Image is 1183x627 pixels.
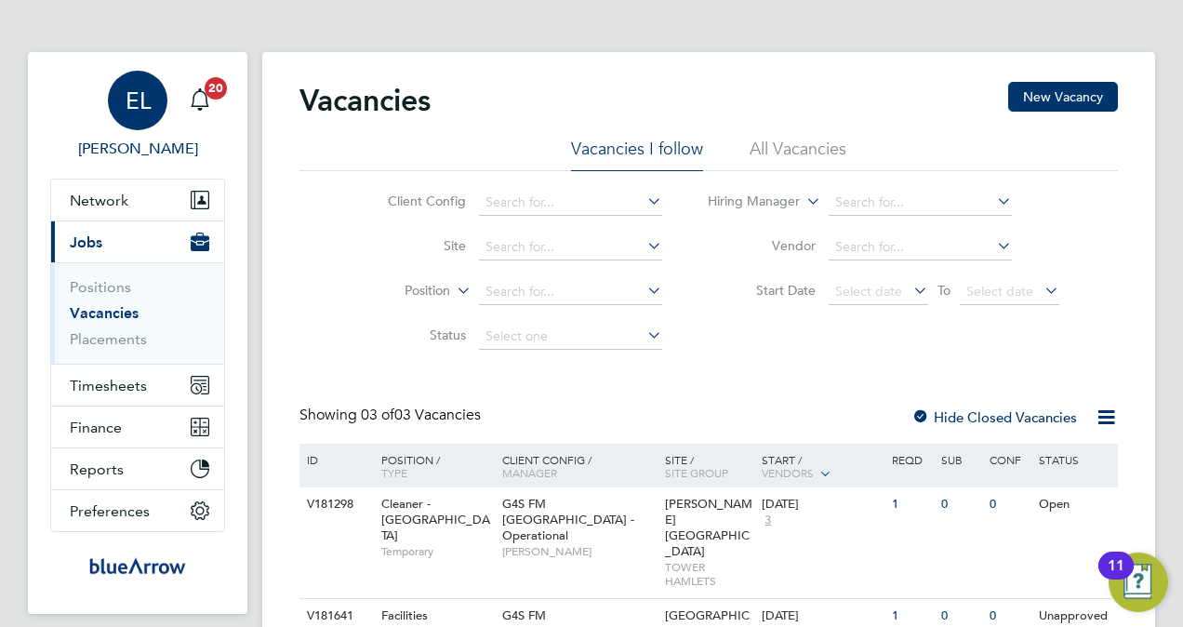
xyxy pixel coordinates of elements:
[51,180,224,220] button: Network
[343,282,450,300] label: Position
[660,444,758,488] div: Site /
[302,444,367,475] div: ID
[51,221,224,262] button: Jobs
[762,497,883,513] div: [DATE]
[762,513,774,528] span: 3
[1108,566,1124,590] div: 11
[70,377,147,394] span: Timesheets
[70,460,124,478] span: Reports
[502,465,557,480] span: Manager
[70,502,150,520] span: Preferences
[1034,487,1115,522] div: Open
[1008,82,1118,112] button: New Vacancy
[757,444,887,490] div: Start /
[361,406,394,424] span: 03 of
[750,138,846,171] li: All Vacancies
[70,419,122,436] span: Finance
[51,365,224,406] button: Timesheets
[665,496,752,559] span: [PERSON_NAME][GEOGRAPHIC_DATA]
[966,283,1033,300] span: Select date
[911,408,1077,426] label: Hide Closed Vacancies
[359,193,466,209] label: Client Config
[1109,553,1168,612] button: Open Resource Center, 11 new notifications
[299,82,431,119] h2: Vacancies
[665,560,753,589] span: TOWER HAMLETS
[51,407,224,447] button: Finance
[50,138,225,160] span: Eric Lai
[367,444,498,488] div: Position /
[937,487,985,522] div: 0
[985,487,1033,522] div: 0
[709,282,816,299] label: Start Date
[70,233,102,251] span: Jobs
[665,465,728,480] span: Site Group
[359,237,466,254] label: Site
[498,444,660,488] div: Client Config /
[381,465,407,480] span: Type
[479,279,662,305] input: Search for...
[51,262,224,364] div: Jobs
[932,278,956,302] span: To
[381,544,493,559] span: Temporary
[302,487,367,522] div: V181298
[50,71,225,160] a: EL[PERSON_NAME]
[359,327,466,343] label: Status
[762,465,814,480] span: Vendors
[70,192,128,209] span: Network
[51,448,224,489] button: Reports
[51,490,224,531] button: Preferences
[762,608,883,624] div: [DATE]
[937,444,985,475] div: Sub
[50,551,225,580] a: Go to home page
[70,304,139,322] a: Vacancies
[70,330,147,348] a: Placements
[479,234,662,260] input: Search for...
[299,406,485,425] div: Showing
[571,138,703,171] li: Vacancies I follow
[502,544,656,559] span: [PERSON_NAME]
[693,193,800,211] label: Hiring Manager
[887,444,936,475] div: Reqd
[479,324,662,350] input: Select one
[1034,444,1115,475] div: Status
[126,88,151,113] span: EL
[502,496,634,543] span: G4S FM [GEOGRAPHIC_DATA] - Operational
[829,190,1012,216] input: Search for...
[28,52,247,614] nav: Main navigation
[181,71,219,130] a: 20
[887,487,936,522] div: 1
[70,278,131,296] a: Positions
[361,406,481,424] span: 03 Vacancies
[479,190,662,216] input: Search for...
[89,551,186,580] img: bluearrow-logo-retina.png
[835,283,902,300] span: Select date
[205,77,227,100] span: 20
[829,234,1012,260] input: Search for...
[709,237,816,254] label: Vendor
[985,444,1033,475] div: Conf
[381,496,490,543] span: Cleaner - [GEOGRAPHIC_DATA]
